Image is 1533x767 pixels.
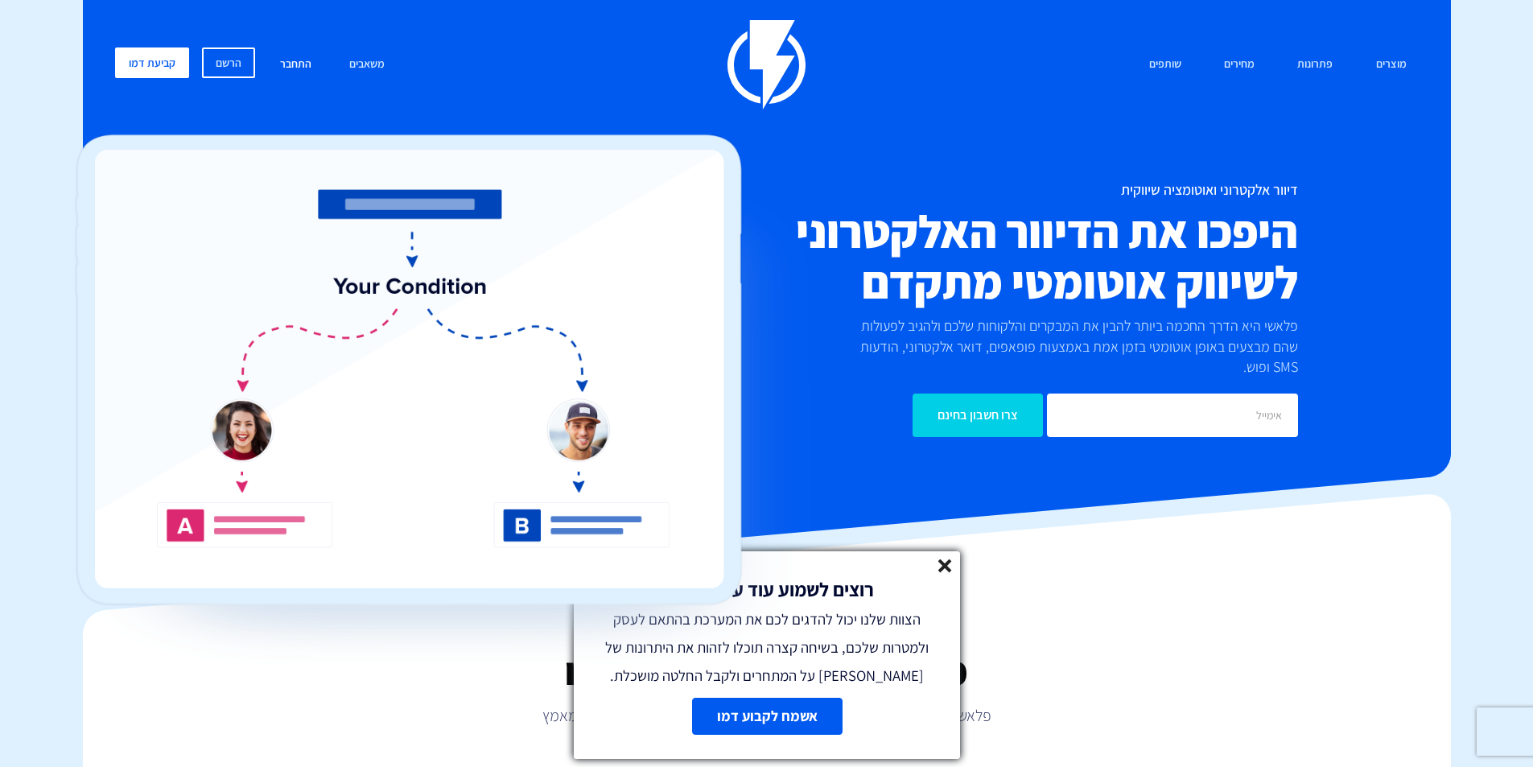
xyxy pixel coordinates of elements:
h1: דיוור אלקטרוני ואוטומציה שיווקית [670,182,1298,198]
h2: היפכו את הדיוור האלקטרוני לשיווק אוטומטי מתקדם [670,206,1298,307]
a: פתרונות [1285,47,1345,82]
input: צרו חשבון בחינם [913,394,1043,437]
a: שותפים [1137,47,1193,82]
input: אימייל [1047,394,1298,437]
a: משאבים [337,47,397,82]
a: התחבר [268,47,323,82]
p: פלאשי מעצימה חברות בכל הגדלים ובכל תחום לבצע יותר מכירות בפחות מאמץ [83,704,1451,727]
a: קביעת דמו [115,47,189,78]
a: הרשם [202,47,255,78]
a: מוצרים [1364,47,1419,82]
p: פלאשי היא הדרך החכמה ביותר להבין את המבקרים והלקוחות שלכם ולהגיב לפעולות שהם מבצעים באופן אוטומטי... [833,315,1298,377]
a: מחירים [1212,47,1267,82]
